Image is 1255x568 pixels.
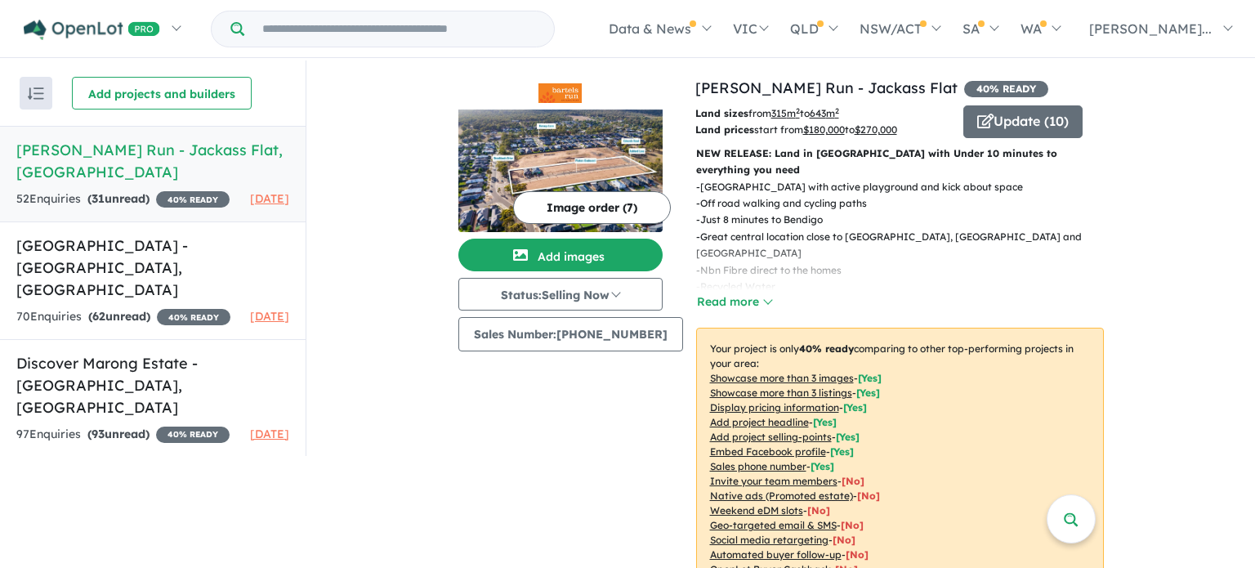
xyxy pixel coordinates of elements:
[696,262,1117,279] p: - Nbn Fibre direct to the homes
[16,235,289,301] h5: [GEOGRAPHIC_DATA] - [GEOGRAPHIC_DATA] , [GEOGRAPHIC_DATA]
[16,425,230,445] div: 97 Enquir ies
[710,460,806,472] u: Sales phone number
[696,179,1117,195] p: - [GEOGRAPHIC_DATA] with active playground and kick about space
[846,548,869,561] span: [No]
[16,307,230,327] div: 70 Enquir ies
[710,445,826,458] u: Embed Facebook profile
[803,123,845,136] u: $ 180,000
[696,145,1104,179] p: NEW RELEASE: Land in [GEOGRAPHIC_DATA] with Under 10 minutes to everything you need
[157,309,230,325] span: 40 % READY
[695,78,958,97] a: [PERSON_NAME] Run - Jackass Flat
[87,427,150,441] strong: ( unread)
[88,309,150,324] strong: ( unread)
[458,317,683,351] button: Sales Number:[PHONE_NUMBER]
[156,427,230,443] span: 40 % READY
[845,123,897,136] span: to
[458,110,663,232] img: Bartels Run - Jackass Flat
[963,105,1083,138] button: Update (10)
[856,387,880,399] span: [ Yes ]
[710,431,832,443] u: Add project selling-points
[857,490,880,502] span: [No]
[833,534,855,546] span: [No]
[835,106,839,115] sup: 2
[807,504,830,517] span: [No]
[513,191,671,224] button: Image order (7)
[696,293,773,311] button: Read more
[710,504,803,517] u: Weekend eDM slots
[695,123,754,136] b: Land prices
[465,83,656,103] img: Bartels Run - Jackass Flat Logo
[458,77,663,232] a: Bartels Run - Jackass Flat LogoBartels Run - Jackass Flat
[16,190,230,209] div: 52 Enquir ies
[841,519,864,531] span: [No]
[710,490,853,502] u: Native ads (Promoted estate)
[92,191,105,206] span: 31
[87,191,150,206] strong: ( unread)
[843,401,867,414] span: [ Yes ]
[695,105,951,122] p: from
[710,519,837,531] u: Geo-targeted email & SMS
[250,309,289,324] span: [DATE]
[16,139,289,183] h5: [PERSON_NAME] Run - Jackass Flat , [GEOGRAPHIC_DATA]
[710,401,839,414] u: Display pricing information
[710,548,842,561] u: Automated buyer follow-up
[710,387,852,399] u: Showcase more than 3 listings
[72,77,252,110] button: Add projects and builders
[710,475,837,487] u: Invite your team members
[800,107,839,119] span: to
[16,352,289,418] h5: Discover Marong Estate - [GEOGRAPHIC_DATA] , [GEOGRAPHIC_DATA]
[810,107,839,119] u: 643 m
[250,427,289,441] span: [DATE]
[695,107,748,119] b: Land sizes
[696,229,1117,262] p: - Great central location close to [GEOGRAPHIC_DATA], [GEOGRAPHIC_DATA] and [GEOGRAPHIC_DATA]
[771,107,800,119] u: 315 m
[156,191,230,208] span: 40 % READY
[842,475,864,487] span: [ No ]
[830,445,854,458] span: [ Yes ]
[458,278,663,311] button: Status:Selling Now
[696,279,1117,295] p: - Recycled Water
[799,342,854,355] b: 40 % ready
[964,81,1048,97] span: 40 % READY
[24,20,160,40] img: Openlot PRO Logo White
[696,212,1117,228] p: - Just 8 minutes to Bendigo
[28,87,44,100] img: sort.svg
[710,534,828,546] u: Social media retargeting
[696,195,1117,212] p: - Off road walking and cycling paths
[92,427,105,441] span: 93
[1089,20,1212,37] span: [PERSON_NAME]...
[92,309,105,324] span: 62
[695,122,951,138] p: start from
[811,460,834,472] span: [ Yes ]
[858,372,882,384] span: [ Yes ]
[796,106,800,115] sup: 2
[710,416,809,428] u: Add project headline
[813,416,837,428] span: [ Yes ]
[836,431,860,443] span: [ Yes ]
[248,11,551,47] input: Try estate name, suburb, builder or developer
[458,239,663,271] button: Add images
[250,191,289,206] span: [DATE]
[710,372,854,384] u: Showcase more than 3 images
[855,123,897,136] u: $ 270,000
